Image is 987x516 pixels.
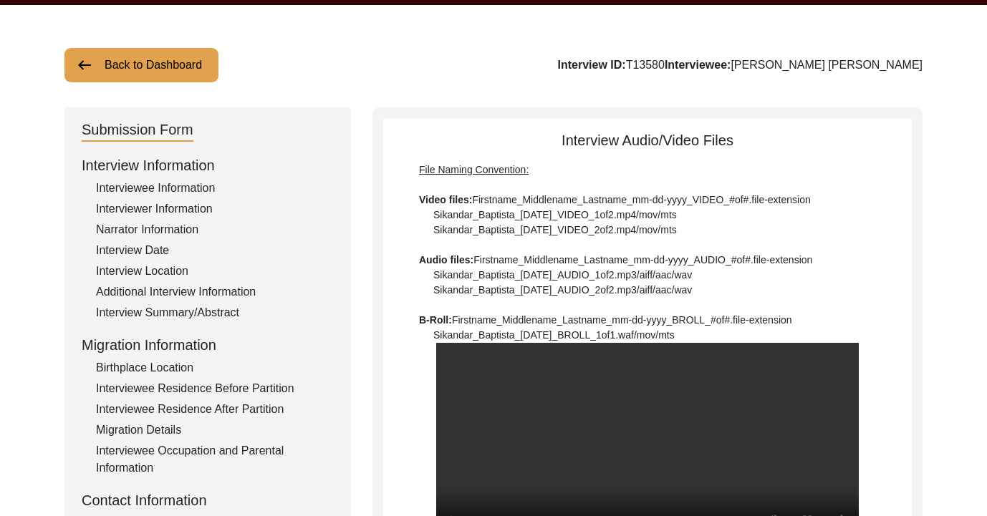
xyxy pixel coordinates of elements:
div: Submission Form [82,119,193,142]
div: Narrator Information [96,221,334,238]
div: Contact Information [82,490,334,511]
b: Interviewee: [665,59,731,71]
div: Interviewee Residence Before Partition [96,380,334,397]
button: Back to Dashboard [64,48,218,82]
b: Audio files: [419,254,473,266]
div: Interview Summary/Abstract [96,304,334,321]
div: T13580 [PERSON_NAME] [PERSON_NAME] [557,57,923,74]
div: Interviewee Occupation and Parental Information [96,442,334,477]
div: Interview Information [82,155,334,176]
div: Firstname_Middlename_Lastname_mm-dd-yyyy_VIDEO_#of#.file-extension Sikandar_Baptista_[DATE]_VIDEO... [419,162,876,343]
div: Interviewee Information [96,180,334,197]
img: arrow-left.png [76,57,93,74]
div: Migration Details [96,422,334,439]
div: Birthplace Location [96,359,334,376]
div: Interviewee Residence After Partition [96,401,334,418]
b: B-Roll: [419,314,452,326]
div: Additional Interview Information [96,283,334,301]
div: Interview Location [96,263,334,280]
div: Interviewer Information [96,200,334,218]
span: File Naming Convention: [419,164,529,175]
b: Interview ID: [557,59,625,71]
b: Video files: [419,194,472,205]
div: Migration Information [82,334,334,356]
div: Interview Date [96,242,334,259]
